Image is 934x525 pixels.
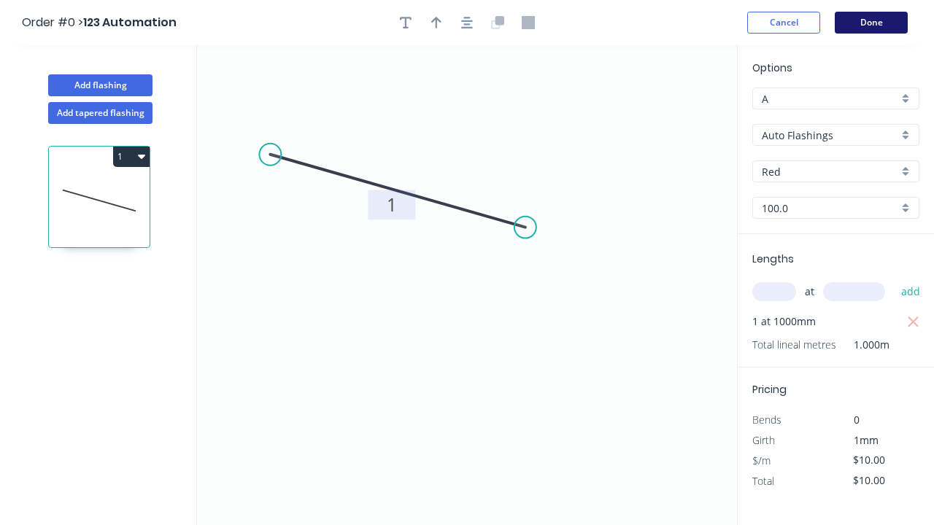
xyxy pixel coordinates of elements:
span: at [805,281,814,302]
button: add [894,279,928,304]
button: Add tapered flashing [48,102,153,124]
span: Options [752,61,792,75]
span: Total lineal metres [752,335,836,355]
button: 1 [113,147,150,167]
span: Order #0 > [22,14,83,31]
button: Cancel [747,12,820,34]
span: 0 [854,413,860,427]
svg: 0 [197,45,737,525]
button: Done [835,12,908,34]
span: 1.000m [836,335,889,355]
input: Thickness [762,201,898,216]
span: Girth [752,433,775,447]
span: 123 Automation [83,14,177,31]
span: 1 at 1000mm [752,311,816,332]
span: Pricing [752,382,787,397]
input: Material [762,128,898,143]
input: Price level [762,91,898,106]
span: Total [752,474,774,488]
tspan: 1 [387,192,397,217]
button: Add flashing [48,74,153,96]
span: Bends [752,413,781,427]
span: Lengths [752,252,794,266]
span: $/m [752,454,771,467]
span: 1mm [854,433,879,447]
input: Colour [762,164,898,179]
